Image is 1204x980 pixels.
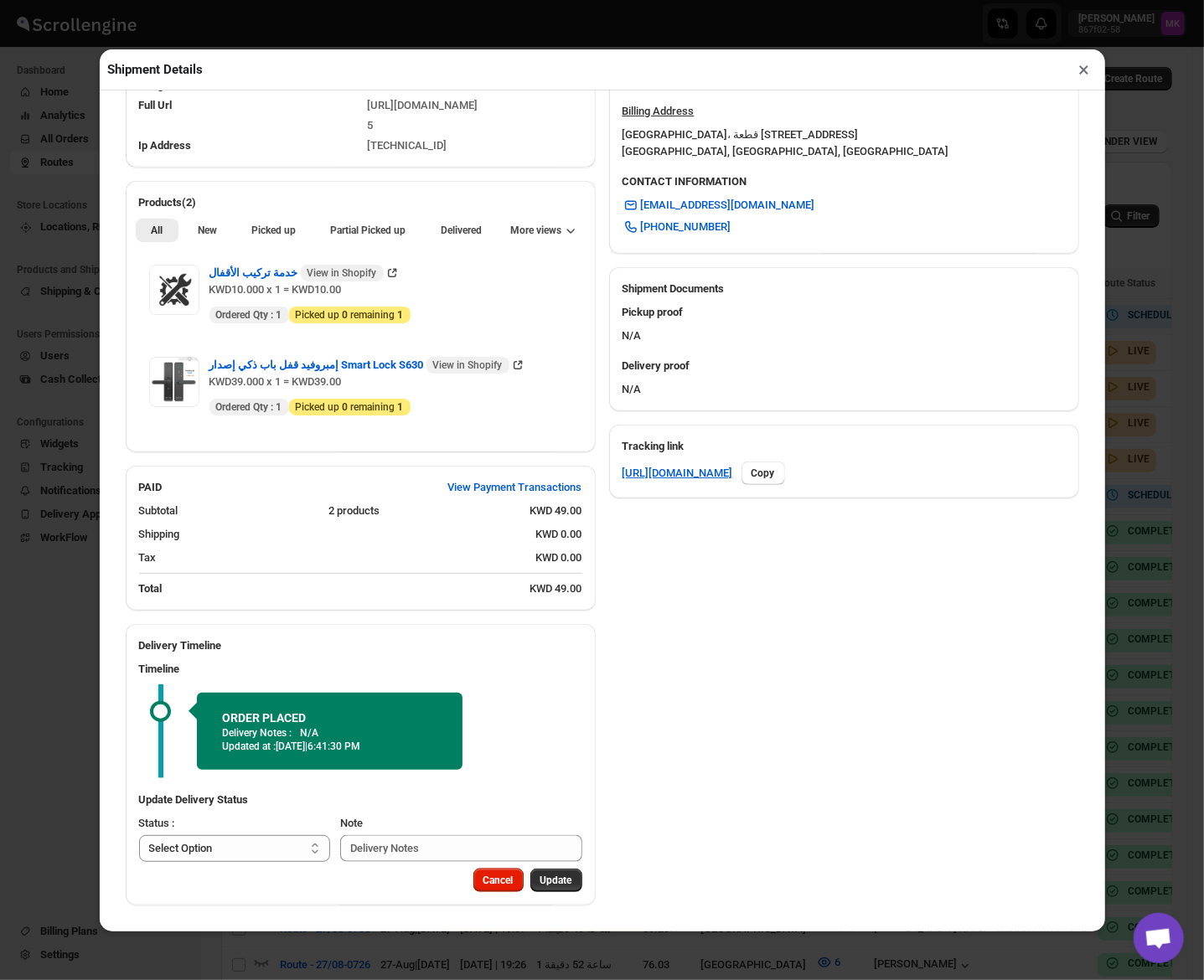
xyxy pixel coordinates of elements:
[139,817,175,829] span: Status :
[1134,913,1184,963] a: دردشة مفتوحة
[139,479,163,496] h2: PAID
[296,400,404,414] span: Picked up remaining
[623,358,1066,374] h3: Delivery proof
[209,358,526,371] a: إمبروفيد قفل باب ذكي إصدار Smart Lock S630 View in Shopify
[139,792,582,808] h3: Update Delivery Status
[209,375,342,388] span: KWD39.000 x 1 = KWD39.00
[340,817,363,829] span: Note
[328,503,517,519] div: 2 products
[398,401,404,413] b: 1
[641,197,815,214] span: [EMAIL_ADDRESS][DOMAIN_NAME]
[752,467,775,480] span: Copy
[330,224,406,237] span: Partial Picked up
[623,105,695,117] u: Billing Address
[251,224,296,237] span: Picked up
[511,224,562,237] span: More views
[540,874,572,887] span: Update
[367,99,478,111] span: [URL][DOMAIN_NAME]
[530,503,582,519] div: KWD 49.00
[139,99,173,111] span: Full Url
[623,465,733,482] a: [URL][DOMAIN_NAME]
[276,740,360,752] span: [DATE] | 6:41:30 PM
[209,265,384,281] span: خدمة تركيب الأقفال
[609,351,1079,411] div: N/A
[433,358,503,372] span: View in Shopify
[139,139,192,152] span: Ip Address
[742,462,785,485] button: Copy
[612,192,825,219] a: [EMAIL_ADDRESS][DOMAIN_NAME]
[139,661,582,678] h3: Timeline
[609,297,1079,351] div: N/A
[501,219,586,242] button: More views
[367,139,447,152] span: [TECHNICAL_ID]
[216,308,282,322] span: Ordered Qty :
[139,526,523,543] div: Shipping
[473,869,524,892] button: Cancel
[441,224,482,237] span: Delivered
[296,308,404,322] span: Picked up remaining
[623,126,949,160] div: [GEOGRAPHIC_DATA]، قطعة [STREET_ADDRESS] [GEOGRAPHIC_DATA], [GEOGRAPHIC_DATA], [GEOGRAPHIC_DATA]
[198,224,217,237] span: New
[536,549,582,566] div: KWD 0.00
[641,219,731,235] span: [PHONE_NUMBER]
[149,357,199,407] img: Item
[1072,58,1097,81] button: ×
[340,835,582,862] input: Delivery Notes
[367,119,373,132] span: 5
[483,874,514,887] span: Cancel
[530,869,582,892] button: Update
[612,214,742,240] a: [PHONE_NUMBER]
[209,283,342,296] span: KWD10.000 x 1 = KWD10.00
[307,266,377,280] span: View in Shopify
[398,309,404,321] b: 1
[623,281,1066,297] h2: Shipment Documents
[209,266,400,279] a: خدمة تركيب الأقفال View in Shopify
[438,474,592,501] button: View Payment Transactions
[139,637,582,654] h2: Delivery Timeline
[536,526,582,543] div: KWD 0.00
[151,224,163,237] span: All
[300,726,318,740] p: N/A
[276,401,282,413] b: 1
[139,549,523,566] div: Tax
[139,582,163,595] b: Total
[623,304,1066,321] h3: Pickup proof
[623,438,1066,455] h3: Tracking link
[216,400,282,414] span: Ordered Qty :
[623,173,1066,190] h3: CONTACT INFORMATION
[222,709,437,726] h2: ORDER PLACED
[343,309,349,321] b: 0
[530,580,582,597] div: KWD 49.00
[222,740,437,753] p: Updated at :
[448,479,582,496] span: View Payment Transactions
[209,357,509,374] span: إمبروفيد قفل باب ذكي إصدار Smart Lock S630
[343,401,349,413] b: 0
[222,726,292,740] p: Delivery Notes :
[139,503,316,519] div: Subtotal
[276,309,282,321] b: 1
[108,61,204,78] h2: Shipment Details
[139,194,582,211] h2: Products(2)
